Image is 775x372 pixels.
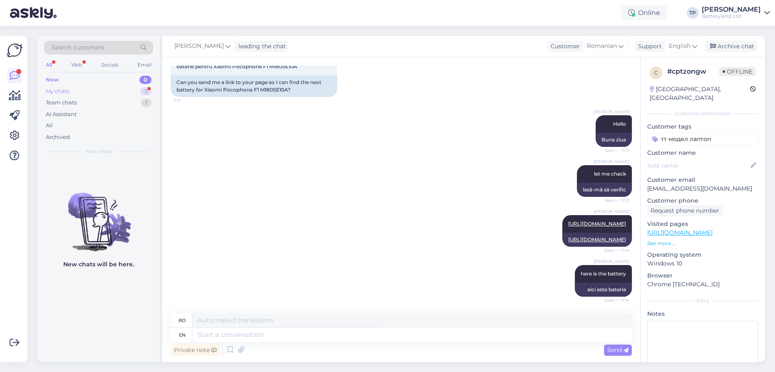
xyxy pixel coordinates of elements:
[647,250,758,259] p: Operating system
[179,313,186,327] div: ro
[547,42,580,51] div: Customer
[647,133,758,145] input: Add a tag
[594,159,629,165] span: [PERSON_NAME]
[647,196,758,205] p: Customer phone
[46,133,70,141] div: Archived
[594,258,629,265] span: [PERSON_NAME]
[99,60,120,70] div: Socials
[52,43,104,52] span: Search customers
[587,42,617,51] span: Romanian
[7,42,22,58] img: Askly Logo
[648,161,749,170] input: Add name
[667,67,719,77] div: # cptzongw
[647,229,713,236] a: [URL][DOMAIN_NAME]
[598,297,629,303] span: Seen ✓ 11:14
[85,148,112,155] span: New chats
[63,260,134,269] p: New chats will be here.
[594,109,629,115] span: [PERSON_NAME]
[235,42,286,51] div: leading the chat
[174,42,224,51] span: [PERSON_NAME]
[173,97,204,104] span: 11:11
[171,75,337,97] div: Can you send me a link to your page so I can find the next battery for Xiaomi Pocophone F1 M1805E...
[702,6,761,13] div: [PERSON_NAME]
[46,99,77,107] div: Team chats
[46,76,59,84] div: New
[568,236,626,243] a: [URL][DOMAIN_NAME]
[136,60,153,70] div: Email
[581,270,626,277] span: here is the battery
[607,346,628,354] span: Send
[647,240,758,247] p: See more ...
[647,149,758,157] p: Customer name
[669,42,691,51] span: English
[647,110,758,117] div: Customer information
[598,147,629,154] span: Seen ✓ 11:13
[140,87,152,96] div: 3
[37,178,160,253] img: No chats
[647,271,758,280] p: Browser
[647,280,758,289] p: Chrome [TECHNICAL_ID]
[702,13,761,20] div: Batteryland Ltd
[594,171,626,177] span: let me check
[139,76,152,84] div: 0
[647,297,758,305] div: Extra
[702,6,770,20] a: [PERSON_NAME]Batteryland Ltd
[70,60,84,70] div: Web
[46,110,77,119] div: AI Assistant
[568,221,626,227] a: [URL][DOMAIN_NAME]
[687,7,698,19] div: TP
[577,183,632,197] div: lasă-mă să verific
[594,208,629,215] span: [PERSON_NAME]
[171,345,220,356] div: Private note
[647,259,758,268] p: Windows 10
[46,87,70,96] div: My chats
[647,205,723,216] div: Request phone number
[650,85,750,102] div: [GEOGRAPHIC_DATA], [GEOGRAPHIC_DATA]
[654,69,658,76] span: c
[598,247,629,253] span: Seen ✓ 11:14
[647,220,758,228] p: Visited pages
[647,310,758,318] p: Notes
[621,5,667,20] div: Online
[598,197,629,203] span: Seen ✓ 11:13
[647,176,758,184] p: Customer email
[613,121,626,127] span: Hello
[596,133,632,147] div: Buna ziua
[635,42,662,51] div: Support
[647,122,758,131] p: Customer tags
[705,41,758,52] div: Archive chat
[647,184,758,193] p: [EMAIL_ADDRESS][DOMAIN_NAME]
[575,283,632,297] div: aici este bateria
[44,60,54,70] div: All
[719,67,756,76] span: Offline
[141,99,152,107] div: 1
[46,122,53,130] div: All
[179,328,186,342] div: en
